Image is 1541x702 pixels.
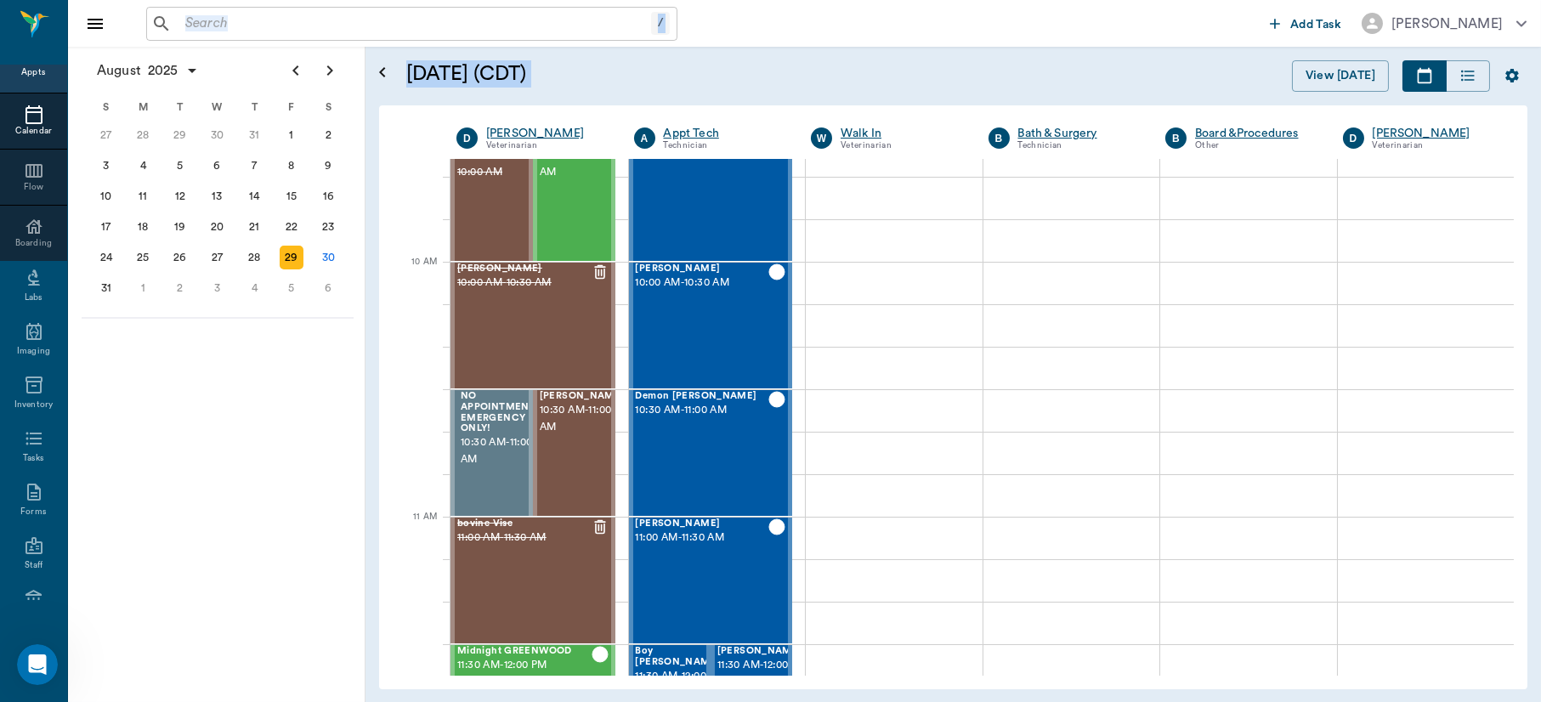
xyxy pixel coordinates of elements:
div: Bath & Surgery [1018,125,1141,142]
button: [PERSON_NAME] [1348,8,1540,39]
div: Saturday, August 23, 2025 [316,215,340,239]
div: / [651,12,670,35]
span: [PERSON_NAME] [457,263,592,275]
div: Wednesday, August 27, 2025 [206,246,229,269]
div: Sunday, August 3, 2025 [94,154,118,178]
span: Midnight GREENWOOD [457,646,592,657]
div: Saturday, August 9, 2025 [316,154,340,178]
span: Boy [PERSON_NAME] [636,646,721,668]
div: B [1165,127,1187,149]
div: A [634,127,655,149]
div: Friday, August 8, 2025 [280,154,303,178]
div: Monday, July 28, 2025 [131,123,155,147]
div: 11 AM [393,508,437,551]
div: Saturday, September 6, 2025 [316,276,340,300]
div: Wednesday, August 6, 2025 [206,154,229,178]
div: Technician [1018,139,1141,153]
div: Sunday, August 31, 2025 [94,276,118,300]
div: CANCELED, 11:00 AM - 11:30 AM [450,517,615,644]
div: CHECKED_OUT, 9:30 AM - 10:00 AM [629,134,793,262]
div: W [199,94,236,120]
h5: [DATE] (CDT) [406,60,853,88]
div: M [125,94,162,120]
div: Tuesday, August 5, 2025 [168,154,192,178]
div: Appts [21,66,45,79]
a: [PERSON_NAME] [1373,125,1495,142]
span: 2025 [144,59,182,82]
div: CHECKED_OUT, 10:30 AM - 11:00 AM [629,389,793,517]
span: 11:30 AM - 12:00 PM [636,668,721,702]
div: Monday, August 11, 2025 [131,184,155,208]
div: Forms [20,506,46,518]
div: Wednesday, August 20, 2025 [206,215,229,239]
div: W [811,127,832,149]
div: Tasks [23,452,44,465]
div: S [309,94,347,120]
div: CHECKED_OUT, 9:30 AM - 10:00 AM [533,134,615,262]
div: Thursday, August 28, 2025 [242,246,266,269]
div: Saturday, August 2, 2025 [316,123,340,147]
span: 10:00 AM - 10:30 AM [457,275,592,292]
span: [PERSON_NAME] [636,518,769,529]
div: Labs [25,292,42,304]
div: Tuesday, September 2, 2025 [168,276,192,300]
div: Thursday, July 31, 2025 [242,123,266,147]
button: View [DATE] [1292,60,1389,92]
div: [PERSON_NAME] [1391,14,1503,34]
div: Monday, August 4, 2025 [131,154,155,178]
div: CHECKED_OUT, 10:30 AM - 11:00 AM [533,389,615,517]
div: Tuesday, August 12, 2025 [168,184,192,208]
div: Saturday, August 16, 2025 [316,184,340,208]
div: CANCELED, 9:30 AM - 10:00 AM [450,134,533,262]
div: Friday, September 5, 2025 [280,276,303,300]
a: Walk In [841,125,963,142]
div: F [273,94,310,120]
span: 9:30 AM - 10:00 AM [457,147,515,181]
div: Board &Procedures [1195,125,1317,142]
div: Inventory [14,399,53,411]
div: Monday, August 18, 2025 [131,215,155,239]
div: Friday, August 1, 2025 [280,123,303,147]
div: S [88,94,125,120]
div: Thursday, August 14, 2025 [242,184,266,208]
div: B [989,127,1010,149]
div: Wednesday, July 30, 2025 [206,123,229,147]
div: Other [1195,139,1317,153]
span: 10:30 AM - 11:00 AM [540,402,625,436]
div: Veterinarian [1373,139,1495,153]
span: NO APPOINTMENT! EMERGENCY ONLY! [461,391,539,434]
span: bovine Vise [457,518,592,529]
span: August [93,59,144,82]
div: Friday, August 15, 2025 [280,184,303,208]
div: BOOKED, 10:30 AM - 11:00 AM [450,389,533,517]
div: Staff [25,559,42,572]
button: Previous page [279,54,313,88]
div: Friday, August 29, 2025 [280,246,303,269]
div: Technician [664,139,786,153]
div: Sunday, July 27, 2025 [94,123,118,147]
div: Friday, August 22, 2025 [280,215,303,239]
button: Open calendar [372,40,393,105]
div: CHECKED_OUT, 11:00 AM - 11:30 AM [629,517,793,644]
iframe: Intercom live chat [17,644,58,685]
div: Monday, September 1, 2025 [131,276,155,300]
span: 11:30 AM - 12:00 PM [457,657,592,674]
button: Next page [313,54,347,88]
div: Wednesday, August 13, 2025 [206,184,229,208]
div: Tuesday, August 19, 2025 [168,215,192,239]
div: Monday, August 25, 2025 [131,246,155,269]
div: Today, Saturday, August 30, 2025 [316,246,340,269]
a: [PERSON_NAME] [486,125,609,142]
span: [PERSON_NAME] [540,391,625,402]
div: Sunday, August 17, 2025 [94,215,118,239]
span: 9:30 AM - 10:00 AM [540,147,625,181]
a: Appt Tech [664,125,786,142]
span: 11:30 AM - 12:00 PM [717,657,802,691]
button: Add Task [1263,8,1348,39]
div: Thursday, August 21, 2025 [242,215,266,239]
span: 10:00 AM - 10:30 AM [636,275,769,292]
